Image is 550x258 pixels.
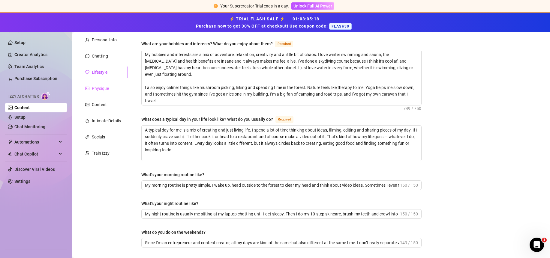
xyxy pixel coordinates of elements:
div: What's your night routine like? [141,200,198,207]
img: Chat Copilot [8,152,12,156]
input: What do you do on the weekends? [145,239,399,246]
span: Your Supercreator Trial ends in a day. [220,4,289,8]
a: Chat Monitoring [14,124,45,129]
input: What's your night routine like? [145,211,399,217]
span: Automations [14,137,57,147]
span: 01 : 03 : 05 : 18 [293,16,319,21]
span: exclamation-circle [214,4,218,8]
span: thunderbolt [8,140,13,144]
div: Intimate Details [92,117,121,124]
div: What does a typical day in your life look like? What do you usually do? [141,116,273,123]
label: What do you do on the weekends? [141,229,210,236]
label: What's your morning routine like? [141,171,209,178]
textarea: What are your hobbies and interests? What do you enjoy about them? [142,50,421,105]
div: Content [92,101,107,108]
div: Chatting [92,53,108,59]
img: AI Chatter [41,91,50,100]
span: FLASH30 [329,23,352,30]
span: 1 [542,238,547,242]
span: idcard [85,86,89,90]
a: Content [14,105,30,110]
div: What's your morning routine like? [141,171,204,178]
span: 149 / 150 [400,239,418,246]
span: Required [275,41,293,47]
span: link [85,135,89,139]
div: Train Izzy [92,150,110,156]
strong: Purchase now to get 30% OFF at checkout! Use coupon code: [196,24,329,28]
div: Socials [92,134,105,140]
span: picture [85,102,89,107]
a: Unlock Full AI Power [291,4,334,8]
a: Discover Viral Videos [14,167,55,172]
strong: ⚡ TRIAL FLASH SALE ⚡ [196,16,354,28]
label: What's your night routine like? [141,200,203,207]
span: Chat Copilot [14,149,57,159]
a: Settings [14,179,30,184]
span: experiment [85,151,89,155]
span: heart [85,70,89,74]
span: Izzy AI Chatter [8,94,39,99]
span: Required [275,116,293,123]
textarea: What does a typical day in your life look like? What do you usually do? [142,126,421,161]
span: user [85,38,89,42]
div: What are your hobbies and interests? What do you enjoy about them? [141,40,273,47]
span: 150 / 150 [400,211,418,217]
span: fire [85,119,89,123]
span: message [85,54,89,58]
a: Team Analytics [14,64,44,69]
div: Lifestyle [92,69,107,76]
a: Setup [14,40,26,45]
span: 150 / 150 [400,182,418,188]
div: Physique [92,85,109,92]
label: What does a typical day in your life look like? What do you usually do? [141,116,300,123]
label: What are your hobbies and interests? What do you enjoy about them? [141,40,300,47]
div: Personal Info [92,37,117,43]
input: What's your morning routine like? [145,182,399,188]
div: What do you do on the weekends? [141,229,206,236]
a: Creator Analytics [14,50,62,59]
a: Setup [14,115,26,120]
button: Unlock Full AI Power [291,2,334,10]
iframe: Intercom live chat [530,238,544,252]
span: Unlock Full AI Power [293,4,332,8]
a: Purchase Subscription [14,74,62,83]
